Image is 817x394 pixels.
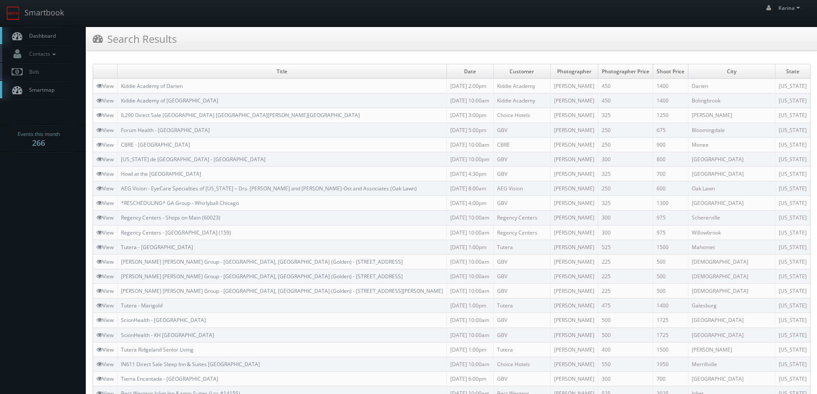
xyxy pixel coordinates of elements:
td: [PERSON_NAME] [550,196,598,211]
td: 300 [598,152,653,166]
td: Shoot Price [653,64,688,79]
td: 500 [598,313,653,328]
td: GBV [493,152,550,166]
td: [DEMOGRAPHIC_DATA] [688,284,775,298]
td: Bloomingdale [688,123,775,137]
td: Willowbrook [688,225,775,240]
td: 450 [598,79,653,93]
span: Contacts [25,50,58,57]
a: View [96,331,114,339]
span: Bids [25,68,39,75]
td: Kiddie Academy [493,79,550,93]
a: IL290 Direct Sale [GEOGRAPHIC_DATA] [GEOGRAPHIC_DATA][PERSON_NAME][GEOGRAPHIC_DATA] [121,111,360,119]
td: [DATE] 10:00am [447,328,493,342]
a: ScionHealth - KH [GEOGRAPHIC_DATA] [121,331,214,339]
td: 525 [598,240,653,254]
a: View [96,287,114,295]
td: [PERSON_NAME] [550,166,598,181]
td: 900 [653,137,688,152]
td: [DATE] 4:00pm [447,196,493,211]
td: [PERSON_NAME] [550,79,598,93]
a: View [96,97,114,104]
a: View [96,244,114,251]
td: [US_STATE] [775,137,810,152]
td: 550 [598,357,653,371]
a: View [96,170,114,177]
span: Karina [778,4,802,12]
td: 225 [598,284,653,298]
td: [PERSON_NAME] [550,269,598,283]
td: [PERSON_NAME] [550,328,598,342]
td: GBV [493,196,550,211]
a: [PERSON_NAME] [PERSON_NAME] Group - [GEOGRAPHIC_DATA], [GEOGRAPHIC_DATA] (Golden) - [STREET_ADDRESS] [121,273,403,280]
td: Kiddie Academy [493,93,550,108]
td: 675 [653,123,688,137]
td: [DATE] 2:00pm [447,79,493,93]
td: GBV [493,269,550,283]
td: AEG Vision [493,181,550,196]
td: 1250 [653,108,688,123]
td: [DATE] 1:00pm [447,342,493,357]
a: View [96,82,114,90]
td: 325 [598,108,653,123]
td: [US_STATE] [775,166,810,181]
strong: 266 [32,138,45,148]
td: [US_STATE] [775,357,810,371]
a: Kiddie Academy of Darien [121,82,183,90]
td: [US_STATE] [775,225,810,240]
td: [PERSON_NAME] [550,108,598,123]
td: Monee [688,137,775,152]
a: View [96,229,114,236]
td: [DATE] 5:00pm [447,123,493,137]
td: 1500 [653,240,688,254]
a: [PERSON_NAME] [PERSON_NAME] Group - [GEOGRAPHIC_DATA], [GEOGRAPHIC_DATA] (Golden) - [STREET_ADDRESS] [121,258,403,265]
a: [PERSON_NAME] [PERSON_NAME] Group - [GEOGRAPHIC_DATA], [GEOGRAPHIC_DATA] (Golden) - [STREET_ADDRE... [121,287,443,295]
td: [DATE] 10:00pm [447,152,493,166]
a: Tierra Encantada - [GEOGRAPHIC_DATA] [121,375,218,382]
a: Regency Centers - [GEOGRAPHIC_DATA] (159) [121,229,231,236]
td: 1400 [653,79,688,93]
td: [DATE] 10:00am [447,137,493,152]
td: 975 [653,225,688,240]
td: [GEOGRAPHIC_DATA] [688,371,775,386]
td: [US_STATE] [775,152,810,166]
a: View [96,214,114,221]
td: Photographer [550,64,598,79]
td: 1725 [653,328,688,342]
a: View [96,316,114,324]
td: 300 [598,211,653,225]
a: View [96,273,114,280]
td: [DATE] 3:00pm [447,108,493,123]
td: [PERSON_NAME] [550,254,598,269]
td: 1400 [653,93,688,108]
td: 475 [598,298,653,313]
td: 500 [653,269,688,283]
td: 975 [653,211,688,225]
a: IN611 Direct Sale Sleep Inn & Suites [GEOGRAPHIC_DATA] [121,361,260,368]
td: [DATE] 10:00am [447,284,493,298]
td: [PERSON_NAME] [550,371,598,386]
a: View [96,199,114,207]
td: [PERSON_NAME] [550,181,598,196]
td: [PERSON_NAME] [550,313,598,328]
td: Photographer Price [598,64,653,79]
td: [PERSON_NAME] [550,211,598,225]
td: GBV [493,166,550,181]
td: [GEOGRAPHIC_DATA] [688,152,775,166]
td: [PERSON_NAME] [688,108,775,123]
td: 450 [598,93,653,108]
td: [PERSON_NAME] [550,342,598,357]
a: Tutera Ridgeland Senior Living [121,346,193,353]
td: 500 [653,254,688,269]
a: View [96,141,114,148]
td: GBV [493,371,550,386]
td: [DEMOGRAPHIC_DATA] [688,254,775,269]
td: Choice Hotels [493,357,550,371]
td: [GEOGRAPHIC_DATA] [688,166,775,181]
td: [PERSON_NAME] [550,137,598,152]
td: [DATE] 10:00am [447,225,493,240]
a: View [96,185,114,192]
td: [DATE] 10:00am [447,254,493,269]
a: Kiddie Academy of [GEOGRAPHIC_DATA] [121,97,218,104]
td: [DATE] 1:00pm [447,240,493,254]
